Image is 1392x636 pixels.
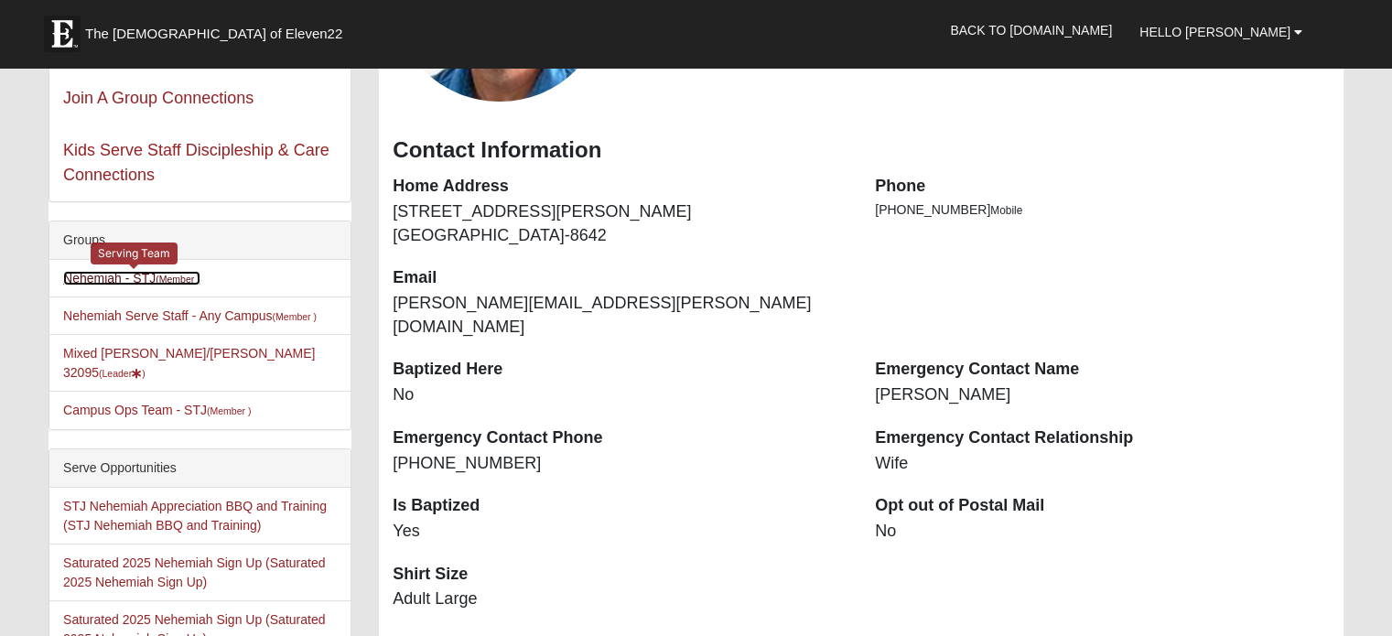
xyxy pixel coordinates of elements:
[1126,9,1316,55] a: Hello [PERSON_NAME]
[44,16,81,52] img: Eleven22 logo
[393,426,847,450] dt: Emergency Contact Phone
[63,403,251,417] a: Campus Ops Team - STJ(Member )
[156,274,200,285] small: (Member )
[393,266,847,290] dt: Email
[393,452,847,476] dd: [PHONE_NUMBER]
[63,271,200,286] a: Nehemiah - STJ(Member )
[393,200,847,247] dd: [STREET_ADDRESS][PERSON_NAME] [GEOGRAPHIC_DATA]-8642
[875,426,1330,450] dt: Emergency Contact Relationship
[875,383,1330,407] dd: [PERSON_NAME]
[875,452,1330,476] dd: Wife
[875,520,1330,544] dd: No
[49,221,351,260] div: Groups
[99,368,146,379] small: (Leader )
[393,137,1330,164] h3: Contact Information
[63,346,315,380] a: Mixed [PERSON_NAME]/[PERSON_NAME] 32095(Leader)
[393,563,847,587] dt: Shirt Size
[990,204,1022,217] span: Mobile
[936,7,1126,53] a: Back to [DOMAIN_NAME]
[85,25,342,43] span: The [DEMOGRAPHIC_DATA] of Eleven22
[1139,25,1290,39] span: Hello [PERSON_NAME]
[875,358,1330,382] dt: Emergency Contact Name
[63,555,325,589] a: Saturated 2025 Nehemiah Sign Up (Saturated 2025 Nehemiah Sign Up)
[393,520,847,544] dd: Yes
[393,292,847,339] dd: [PERSON_NAME][EMAIL_ADDRESS][PERSON_NAME][DOMAIN_NAME]
[875,175,1330,199] dt: Phone
[273,311,317,322] small: (Member )
[393,383,847,407] dd: No
[63,141,329,184] a: Kids Serve Staff Discipleship & Care Connections
[63,499,327,533] a: STJ Nehemiah Appreciation BBQ and Training (STJ Nehemiah BBQ and Training)
[875,200,1330,220] li: [PHONE_NUMBER]
[63,308,317,323] a: Nehemiah Serve Staff - Any Campus(Member )
[63,89,254,107] a: Join A Group Connections
[393,358,847,382] dt: Baptized Here
[393,587,847,611] dd: Adult Large
[35,6,401,52] a: The [DEMOGRAPHIC_DATA] of Eleven22
[393,494,847,518] dt: Is Baptized
[875,494,1330,518] dt: Opt out of Postal Mail
[49,449,351,488] div: Serve Opportunities
[91,243,178,264] div: Serving Team
[207,405,251,416] small: (Member )
[393,175,847,199] dt: Home Address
